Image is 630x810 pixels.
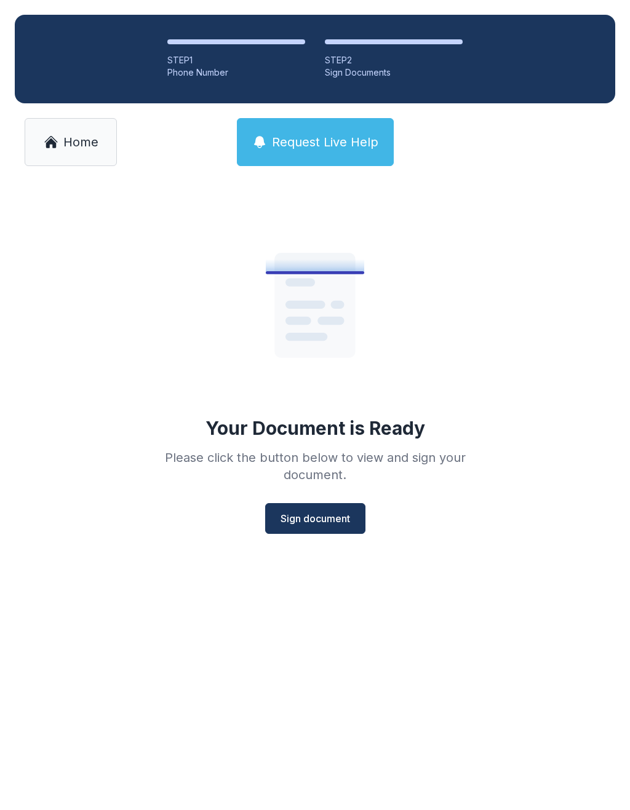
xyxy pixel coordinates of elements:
[167,54,305,66] div: STEP 1
[281,511,350,526] span: Sign document
[63,133,98,151] span: Home
[325,66,463,79] div: Sign Documents
[272,133,378,151] span: Request Live Help
[325,54,463,66] div: STEP 2
[205,417,425,439] div: Your Document is Ready
[167,66,305,79] div: Phone Number
[138,449,492,483] div: Please click the button below to view and sign your document.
